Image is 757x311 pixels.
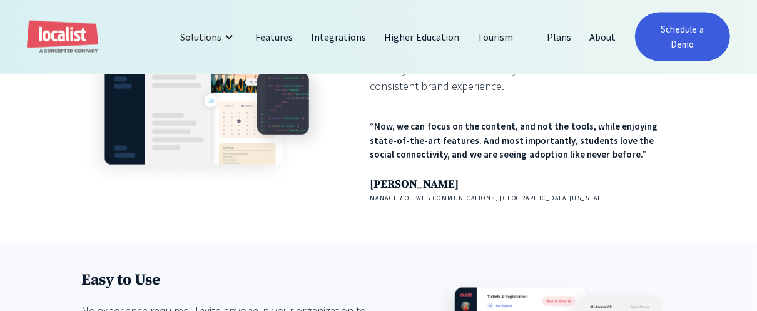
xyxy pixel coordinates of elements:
[370,193,676,203] h4: Manager of Web Communications, [GEOGRAPHIC_DATA][US_STATE]
[302,22,375,52] a: Integrations
[81,270,161,290] strong: Easy to Use
[635,13,730,61] a: Schedule a Demo
[370,61,676,94] div: Turnkey event and calendar layouts for an interactive and consistent brand experience.
[469,22,522,52] a: Tourism
[246,22,302,52] a: Features
[370,120,676,162] div: “Now, we can focus on the content, and not the tools, while enjoying state-of-the-art features. A...
[171,22,246,52] div: Solutions
[370,177,459,191] strong: [PERSON_NAME]
[538,22,581,52] a: Plans
[180,29,221,44] div: Solutions
[375,22,469,52] a: Higher Education
[581,22,625,52] a: About
[27,21,98,54] a: home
